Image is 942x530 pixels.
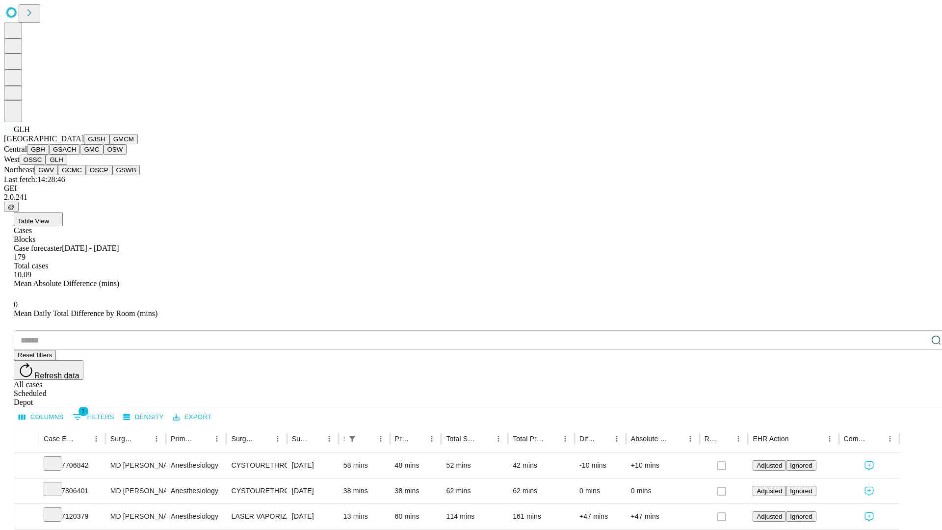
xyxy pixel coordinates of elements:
[46,155,67,165] button: GLH
[478,432,492,446] button: Sort
[70,409,117,425] button: Show filters
[757,462,782,469] span: Adjusted
[292,478,334,503] div: [DATE]
[62,244,119,252] span: [DATE] - [DATE]
[446,435,477,443] div: Total Scheduled Duration
[58,165,86,175] button: GCMC
[790,432,804,446] button: Sort
[579,504,621,529] div: +47 mins
[14,244,62,252] span: Case forecaster
[44,504,101,529] div: 7120379
[171,478,221,503] div: Anesthesiology
[718,432,732,446] button: Sort
[786,460,816,471] button: Ignored
[44,435,75,443] div: Case Epic Id
[18,351,52,359] span: Reset filters
[579,435,595,443] div: Difference
[670,432,683,446] button: Sort
[14,279,119,288] span: Mean Absolute Difference (mins)
[76,432,89,446] button: Sort
[753,486,786,496] button: Adjusted
[683,432,697,446] button: Menu
[343,504,385,529] div: 13 mins
[446,453,503,478] div: 52 mins
[395,504,437,529] div: 60 mins
[19,483,34,500] button: Expand
[513,453,570,478] div: 42 mins
[136,432,150,446] button: Sort
[44,478,101,503] div: 7806401
[210,432,224,446] button: Menu
[16,410,66,425] button: Select columns
[4,134,84,143] span: [GEOGRAPHIC_DATA]
[309,432,322,446] button: Sort
[34,371,79,380] span: Refresh data
[27,144,49,155] button: GBH
[425,432,439,446] button: Menu
[844,435,868,443] div: Comments
[78,406,88,416] span: 1
[4,165,34,174] span: Northeast
[19,457,34,475] button: Expand
[292,504,334,529] div: [DATE]
[8,203,15,211] span: @
[231,504,282,529] div: LASER VAPORIZATION [MEDICAL_DATA]
[631,435,669,443] div: Absolute Difference
[869,432,883,446] button: Sort
[4,175,65,184] span: Last fetch: 14:28:46
[18,217,49,225] span: Table View
[823,432,837,446] button: Menu
[14,212,63,226] button: Table View
[579,478,621,503] div: 0 mins
[395,453,437,478] div: 48 mins
[343,435,344,443] div: Scheduled In Room Duration
[49,144,80,155] button: GSACH
[34,165,58,175] button: GWV
[322,432,336,446] button: Menu
[790,487,812,495] span: Ignored
[14,262,48,270] span: Total cases
[292,453,334,478] div: [DATE]
[292,435,308,443] div: Surgery Date
[231,453,282,478] div: CYSTOURETHROSCOPY WITH FULGURATION MINOR BLADDER TUMOR
[753,460,786,471] button: Adjusted
[446,478,503,503] div: 62 mins
[4,193,938,202] div: 2.0.241
[610,432,624,446] button: Menu
[14,360,83,380] button: Refresh data
[446,504,503,529] div: 114 mins
[84,134,109,144] button: GJSH
[513,504,570,529] div: 161 mins
[14,270,31,279] span: 10.09
[631,504,695,529] div: +47 mins
[104,144,127,155] button: OSW
[545,432,558,446] button: Sort
[343,478,385,503] div: 38 mins
[513,435,544,443] div: Total Predicted Duration
[20,155,46,165] button: OSSC
[345,432,359,446] div: 1 active filter
[150,432,163,446] button: Menu
[395,478,437,503] div: 38 mins
[360,432,374,446] button: Sort
[558,432,572,446] button: Menu
[271,432,285,446] button: Menu
[579,453,621,478] div: -10 mins
[757,513,782,520] span: Adjusted
[4,202,19,212] button: @
[596,432,610,446] button: Sort
[513,478,570,503] div: 62 mins
[170,410,214,425] button: Export
[257,432,271,446] button: Sort
[343,453,385,478] div: 58 mins
[705,435,717,443] div: Resolved in EHR
[4,184,938,193] div: GEI
[395,435,411,443] div: Predicted In Room Duration
[786,511,816,522] button: Ignored
[112,165,140,175] button: GSWB
[14,253,26,261] span: 179
[883,432,897,446] button: Menu
[753,511,786,522] button: Adjusted
[110,504,161,529] div: MD [PERSON_NAME] Md
[171,435,195,443] div: Primary Service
